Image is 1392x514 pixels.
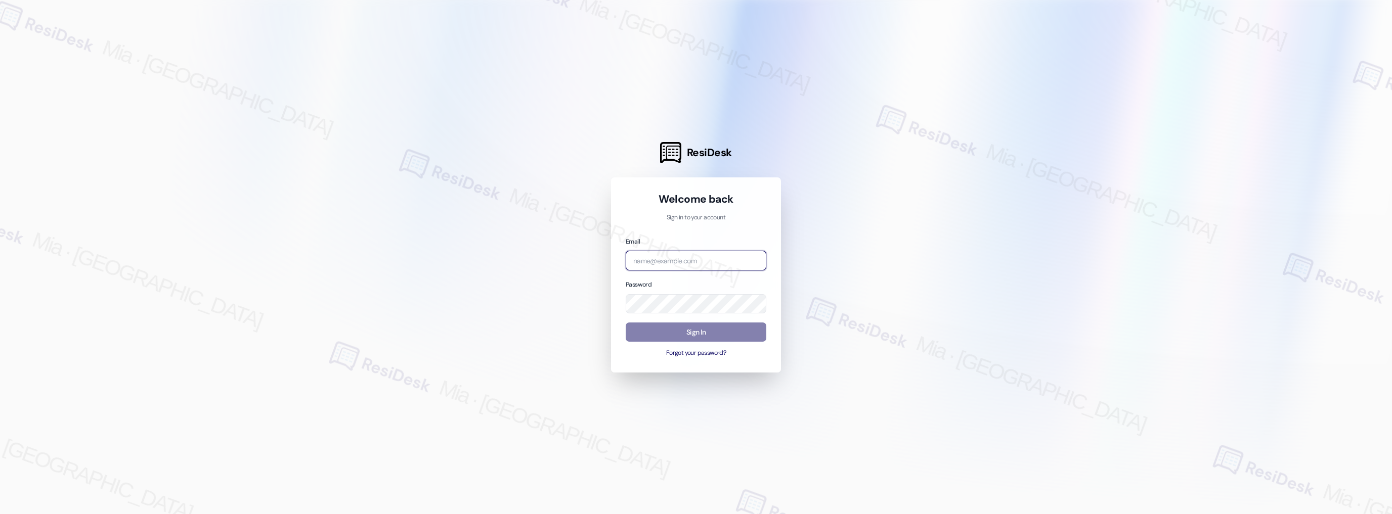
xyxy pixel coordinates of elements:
label: Email [626,238,640,246]
label: Password [626,281,651,289]
p: Sign in to your account [626,213,766,222]
h1: Welcome back [626,192,766,206]
input: name@example.com [626,251,766,270]
img: ResiDesk Logo [660,142,681,163]
button: Sign In [626,322,766,342]
span: ResiDesk [687,146,732,160]
button: Forgot your password? [626,349,766,358]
